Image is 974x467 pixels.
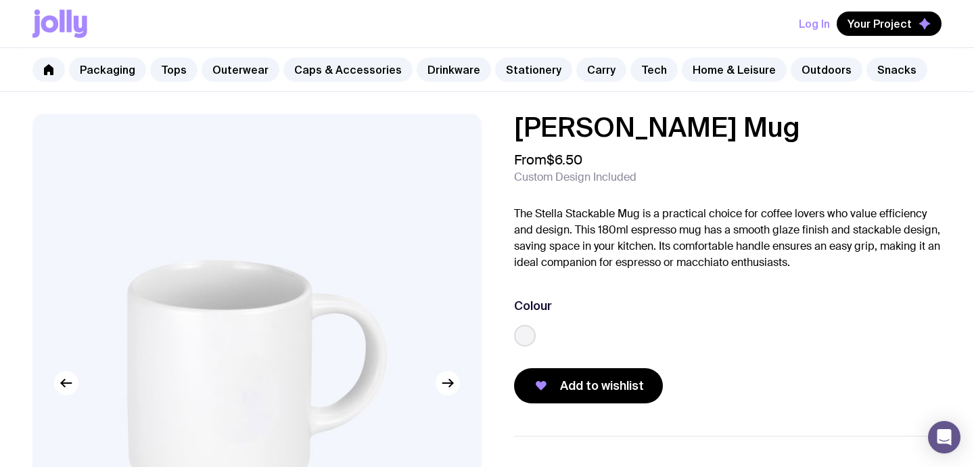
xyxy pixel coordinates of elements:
span: Add to wishlist [560,378,644,394]
a: Packaging [69,58,146,82]
a: Outerwear [202,58,279,82]
a: Caps & Accessories [283,58,413,82]
a: Carry [576,58,626,82]
span: $6.50 [547,151,582,169]
button: Your Project [837,12,942,36]
button: Log In [799,12,830,36]
span: From [514,152,582,168]
a: Drinkware [417,58,491,82]
a: Home & Leisure [682,58,787,82]
a: Tech [630,58,678,82]
a: Outdoors [791,58,862,82]
p: The Stella Stackable Mug is a practical choice for coffee lovers who value efficiency and design.... [514,206,942,271]
h1: [PERSON_NAME] Mug [514,114,942,141]
a: Snacks [866,58,927,82]
span: Custom Design Included [514,171,636,184]
button: Add to wishlist [514,368,663,403]
h3: Colour [514,298,552,314]
a: Tops [150,58,198,82]
span: Your Project [848,17,912,30]
div: Open Intercom Messenger [928,421,960,453]
a: Stationery [495,58,572,82]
